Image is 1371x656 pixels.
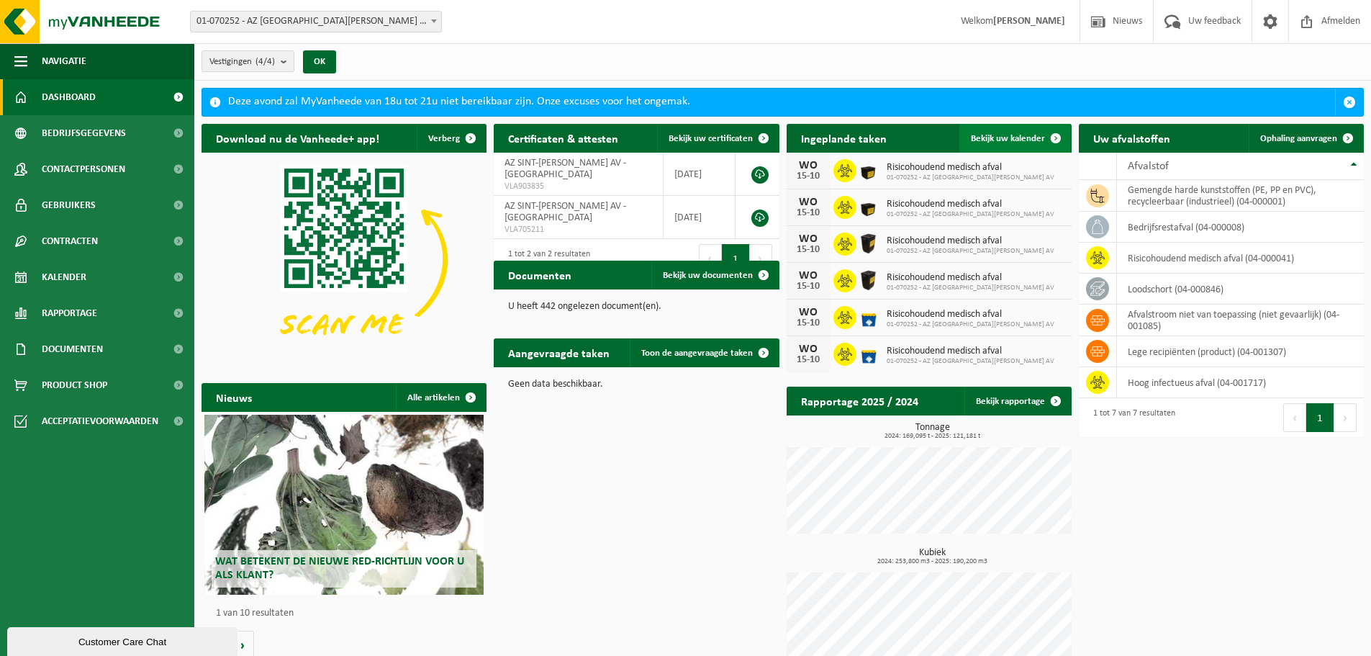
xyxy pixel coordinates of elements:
button: 1 [1306,403,1334,432]
span: VLA903835 [504,181,652,192]
span: 01-070252 - AZ SINT-JAN BRUGGE AV - BRUGGE [191,12,441,32]
span: Kalender [42,259,86,295]
td: [DATE] [664,153,735,196]
p: Geen data beschikbaar. [508,379,764,390]
a: Toon de aangevraagde taken [630,338,778,367]
span: 01-070252 - AZ [GEOGRAPHIC_DATA][PERSON_NAME] AV [887,174,1054,182]
button: OK [303,50,336,73]
a: Bekijk uw documenten [651,261,778,289]
span: 2024: 253,800 m3 - 2025: 190,200 m3 [794,558,1072,565]
img: LP-SB-00050-HPE-51 [856,230,881,255]
span: Contracten [42,223,98,259]
a: Bekijk rapportage [964,387,1070,415]
span: Contactpersonen [42,151,125,187]
span: Risicohoudend medisch afval [887,199,1054,210]
td: [DATE] [664,196,735,239]
h2: Uw afvalstoffen [1079,124,1185,152]
img: LP-SB-00050-HPE-51 [856,267,881,292]
button: Previous [1283,403,1306,432]
h3: Kubiek [794,548,1072,565]
span: Wat betekent de nieuwe RED-richtlijn voor u als klant? [215,556,464,581]
a: Bekijk uw certificaten [657,124,778,153]
img: LP-SB-00030-HPE-51 [856,194,881,218]
button: Next [750,244,772,273]
span: VLA705211 [504,224,652,235]
span: Rapportage [42,295,97,331]
span: AZ SINT-[PERSON_NAME] AV - [GEOGRAPHIC_DATA] [504,158,626,180]
p: 1 van 10 resultaten [216,608,479,619]
button: Next [1334,403,1357,432]
h2: Certificaten & attesten [494,124,633,152]
td: hoog infectueus afval (04-001717) [1117,367,1364,398]
h2: Aangevraagde taken [494,338,624,367]
span: Ophaling aanvragen [1260,134,1337,143]
div: WO [794,233,823,245]
span: Risicohoudend medisch afval [887,235,1054,247]
span: Bekijk uw certificaten [669,134,753,143]
span: 01-070252 - AZ [GEOGRAPHIC_DATA][PERSON_NAME] AV [887,210,1054,219]
div: WO [794,160,823,171]
span: 01-070252 - AZ [GEOGRAPHIC_DATA][PERSON_NAME] AV [887,247,1054,256]
img: LP-SB-00060-HPE-21 [856,341,881,365]
span: AZ SINT-[PERSON_NAME] AV - [GEOGRAPHIC_DATA] [504,201,626,223]
h2: Nieuws [202,383,266,411]
span: 2024: 169,095 t - 2025: 121,181 t [794,433,1072,440]
span: Gebruikers [42,187,96,223]
span: Product Shop [42,367,107,403]
td: lege recipiënten (product) (04-001307) [1117,336,1364,367]
div: 15-10 [794,282,823,292]
span: Bekijk uw documenten [663,271,753,280]
span: Navigatie [42,43,86,79]
span: Verberg [428,134,460,143]
button: Verberg [417,124,485,153]
a: Ophaling aanvragen [1249,124,1362,153]
span: Risicohoudend medisch afval [887,272,1054,284]
a: Wat betekent de nieuwe RED-richtlijn voor u als klant? [204,415,484,595]
span: Risicohoudend medisch afval [887,346,1054,357]
span: Bekijk uw kalender [971,134,1045,143]
div: 1 tot 7 van 7 resultaten [1086,402,1175,433]
strong: [PERSON_NAME] [993,16,1065,27]
div: WO [794,343,823,355]
button: Previous [699,244,722,273]
button: 1 [722,244,750,273]
span: Acceptatievoorwaarden [42,403,158,439]
span: Afvalstof [1128,161,1169,172]
span: 01-070252 - AZ [GEOGRAPHIC_DATA][PERSON_NAME] AV [887,284,1054,292]
h2: Download nu de Vanheede+ app! [202,124,394,152]
div: WO [794,197,823,208]
span: Vestigingen [209,51,275,73]
td: risicohoudend medisch afval (04-000041) [1117,243,1364,274]
span: Risicohoudend medisch afval [887,162,1054,174]
span: 01-070252 - AZ SINT-JAN BRUGGE AV - BRUGGE [190,11,442,32]
h3: Tonnage [794,423,1072,440]
a: Bekijk uw kalender [959,124,1070,153]
td: loodschort (04-000846) [1117,274,1364,305]
img: Download de VHEPlus App [202,153,487,367]
span: Risicohoudend medisch afval [887,309,1054,320]
a: Alle artikelen [396,383,485,412]
span: 01-070252 - AZ [GEOGRAPHIC_DATA][PERSON_NAME] AV [887,357,1054,366]
span: Dashboard [42,79,96,115]
img: LP-SB-00030-HPE-51 [856,157,881,181]
h2: Rapportage 2025 / 2024 [787,387,933,415]
div: 15-10 [794,318,823,328]
div: 1 tot 2 van 2 resultaten [501,243,590,274]
iframe: chat widget [7,624,240,656]
div: WO [794,270,823,282]
div: WO [794,307,823,318]
p: U heeft 442 ongelezen document(en). [508,302,764,312]
button: Vestigingen(4/4) [202,50,294,72]
span: 01-070252 - AZ [GEOGRAPHIC_DATA][PERSON_NAME] AV [887,320,1054,329]
count: (4/4) [255,57,275,66]
span: Toon de aangevraagde taken [641,349,753,358]
td: afvalstroom niet van toepassing (niet gevaarlijk) (04-001085) [1117,305,1364,336]
div: 15-10 [794,245,823,255]
div: 15-10 [794,355,823,365]
div: 15-10 [794,208,823,218]
img: LP-SB-00060-HPE-21 [856,304,881,328]
div: Deze avond zal MyVanheede van 18u tot 21u niet bereikbaar zijn. Onze excuses voor het ongemak. [228,89,1335,116]
span: Documenten [42,331,103,367]
td: bedrijfsrestafval (04-000008) [1117,212,1364,243]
